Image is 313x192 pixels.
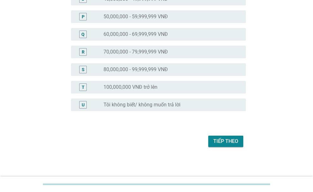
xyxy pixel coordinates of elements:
div: R [82,48,85,55]
label: 50,000,000 - 59,999,999 VNĐ [103,14,168,20]
button: Tiếp theo [208,136,243,147]
div: Tiếp theo [213,138,238,145]
label: 70,000,000 - 79,999,999 VNĐ [103,49,168,55]
label: 80,000,000 - 99,999,999 VNĐ [103,66,168,73]
div: S [82,66,85,73]
label: 100,000,000 VNĐ trở lên [103,84,157,90]
div: T [82,84,85,90]
div: U [82,101,85,108]
div: Q [81,31,85,37]
div: P [82,13,85,20]
label: 60,000,000 - 69,999,999 VNĐ [103,31,168,37]
label: Tôi không biết/ không muốn trả lời [103,102,180,108]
